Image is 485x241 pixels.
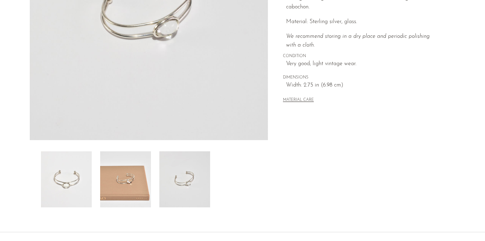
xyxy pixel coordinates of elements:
i: We recommend storing in a dry place and periodic polishing with a cloth. [286,34,430,48]
img: Glass Cabochon Cuff Bracelet [100,151,151,207]
img: Glass Cabochon Cuff Bracelet [159,151,210,207]
span: DIMENSIONS [283,75,441,81]
img: Glass Cabochon Cuff Bracelet [41,151,92,207]
p: Material: Sterling silver, glass. [286,18,441,27]
button: MATERIAL CARE [283,98,314,103]
span: CONDITION [283,53,441,60]
span: Very good; light vintage wear. [286,60,441,69]
span: Width: 2.75 in (6.98 cm) [286,81,441,90]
